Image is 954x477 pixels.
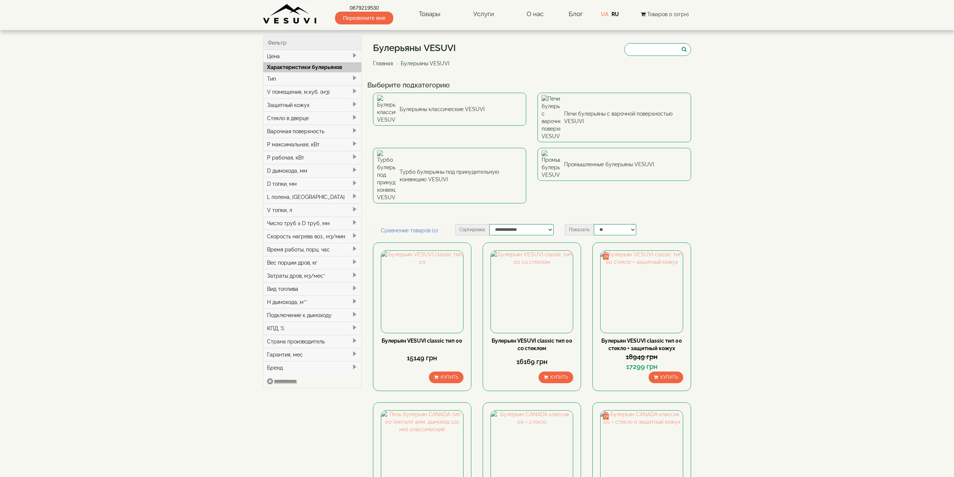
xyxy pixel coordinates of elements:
[565,224,594,235] label: Показать:
[263,203,361,217] div: V топки, л
[335,4,393,12] a: 0679219530
[263,125,361,138] div: Варочная поверхность
[367,81,697,89] h4: Выберите подкатегорию
[263,98,361,111] div: Защитный кожух
[373,148,527,203] a: Турбо булерьяны под принудительную конвекцию VESUVI Турбо булерьяны под принудительную конвекцию ...
[263,62,361,72] div: Характеристики булерьянов
[411,6,448,23] a: Товары
[601,11,608,17] a: UA
[263,361,361,374] div: Бренд
[466,6,501,23] a: Услуги
[335,12,393,24] span: Перезвоните мне
[263,177,361,190] div: D топки, мм
[377,95,396,123] img: Булерьяны классические VESUVI
[600,362,683,372] div: 17299 грн
[441,375,458,380] span: Купить
[373,60,393,66] a: Главная
[649,372,683,383] button: Купить
[263,335,361,348] div: Страна производитель
[602,412,610,420] img: gift
[263,111,361,125] div: Стекло в дверце
[373,93,527,126] a: Булерьяны классические VESUVI Булерьяны классические VESUVI
[542,150,560,179] img: Промышленные булерьяны VESUVI
[377,150,396,201] img: Турбо булерьяны под принудительную конвекцию VESUVI
[600,352,683,362] div: 18949 грн
[601,338,682,351] a: Булерьян VESUVI classic тип 00 стекло + защитный кожух
[263,230,361,243] div: Скорость нагрева воз., м3/мин
[263,282,361,295] div: Вид топлива
[263,36,361,50] div: Фильтр
[263,164,361,177] div: D дымохода, мм
[382,338,462,344] a: Булерьян VESUVI classic тип 00
[569,10,583,18] a: Блог
[647,11,689,17] span: Товаров 0 (0грн)
[263,308,361,322] div: Подключение к дымоходу
[373,43,456,53] h1: Булерьяны VESUVI
[381,251,463,333] img: Булерьян VESUVI classic тип 00
[263,243,361,256] div: Время работы, порц. час
[263,4,317,24] img: Завод VESUVI
[537,93,691,142] a: Печи булерьяны с варочной поверхностью VESUVI Печи булерьяны с варочной поверхностью VESUVI
[519,6,551,23] a: О нас
[602,252,610,260] img: gift
[611,11,619,17] a: RU
[263,50,361,63] div: Цена
[492,338,572,351] a: Булерьян VESUVI classic тип 00 со стеклом
[455,224,489,235] label: Сортировка:
[491,251,573,333] img: Булерьян VESUVI classic тип 00 со стеклом
[263,269,361,282] div: Затраты дров, м3/мес*
[394,60,449,67] li: Булерьяны VESUVI
[542,95,560,140] img: Печи булерьяны с варочной поверхностью VESUVI
[263,190,361,203] div: L полена, [GEOGRAPHIC_DATA]
[381,353,463,363] div: 15149 грн
[550,375,568,380] span: Купить
[263,348,361,361] div: Гарантия, мес
[601,251,682,333] img: Булерьян VESUVI classic тип 00 стекло + защитный кожух
[263,85,361,98] div: V помещения, м.куб. (м3)
[639,10,691,18] button: Товаров 0 (0грн)
[537,148,691,181] a: Промышленные булерьяны VESUVI Промышленные булерьяны VESUVI
[539,372,573,383] button: Купить
[263,72,361,85] div: Тип
[429,372,463,383] button: Купить
[263,138,361,151] div: P максимальная, кВт
[263,151,361,164] div: P рабочая, кВт
[263,217,361,230] div: Число труб x D труб, мм
[491,357,573,367] div: 16169 грн
[263,322,361,335] div: КПД, %
[263,295,361,308] div: H дымохода, м**
[263,256,361,269] div: Вес порции дров, кг
[660,375,678,380] span: Купить
[373,224,446,237] a: Сравнение товаров (0)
